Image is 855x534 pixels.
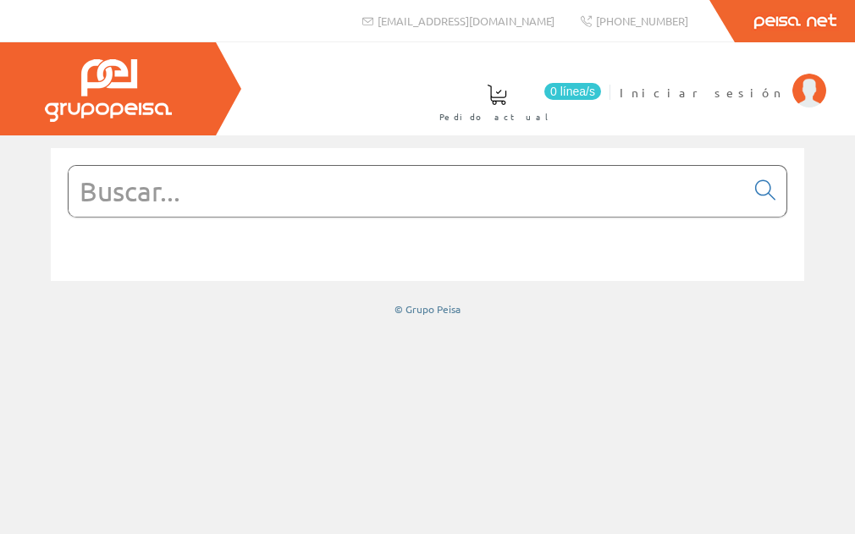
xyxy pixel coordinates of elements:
input: Buscar... [69,166,745,217]
div: © Grupo Peisa [51,302,804,317]
span: 0 línea/s [544,83,601,100]
a: Iniciar sesión [620,70,826,86]
span: [PHONE_NUMBER] [596,14,688,28]
span: Iniciar sesión [620,84,784,101]
span: [EMAIL_ADDRESS][DOMAIN_NAME] [378,14,554,28]
span: Pedido actual [439,108,554,125]
img: Grupo Peisa [45,59,172,122]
